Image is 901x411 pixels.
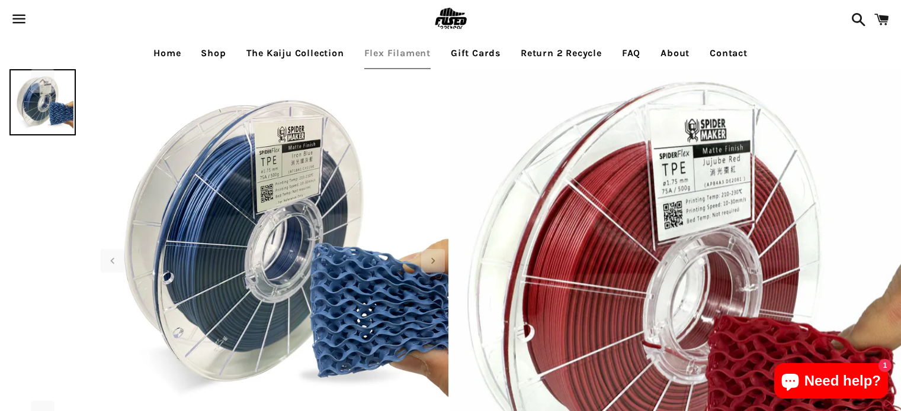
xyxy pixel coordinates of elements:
inbox-online-store-chat: Shopify online store chat [771,363,892,402]
a: FAQ [613,38,649,68]
a: Gift Cards [442,38,509,68]
div: Next slide [421,249,445,273]
a: Home [145,38,190,68]
a: Contact [701,38,756,68]
a: Shop [192,38,235,68]
a: Flex Filament [355,38,440,68]
a: About [652,38,698,68]
a: Return 2 Recycle [512,38,611,68]
div: Previous slide [101,249,124,273]
a: The Kaiju Collection [238,38,353,68]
